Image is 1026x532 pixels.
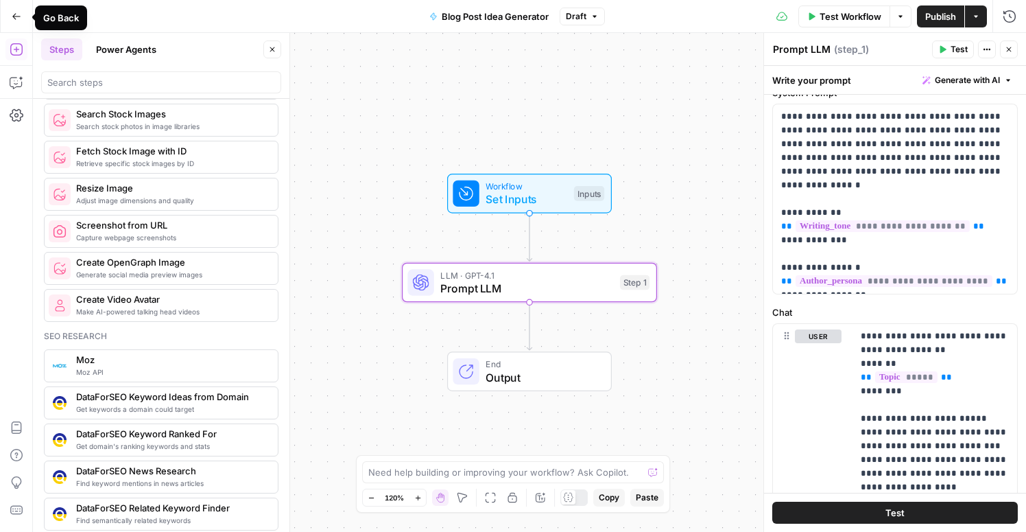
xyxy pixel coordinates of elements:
span: DataForSEO Keyword Ranked For [76,427,267,441]
img: 3iojl28do7crl10hh26nxau20pae [53,433,67,447]
span: DataForSEO Related Keyword Finder [76,501,267,515]
span: Retrieve specific stock images by ID [76,158,267,169]
button: Draft [560,8,605,25]
span: Generate social media preview images [76,269,267,280]
span: Prompt LLM [440,280,613,297]
span: Draft [566,10,586,23]
span: Search Stock Images [76,107,267,121]
button: Publish [917,5,964,27]
span: LLM · GPT-4.1 [440,268,613,281]
textarea: Prompt LLM [773,43,831,56]
g: Edge from step_1 to end [527,302,532,350]
button: Test [772,502,1018,524]
button: user [795,329,842,343]
button: Blog Post Idea Generator [421,5,557,27]
img: pyizt6wx4h99f5rkgufsmugliyey [53,262,67,275]
span: Test [951,43,968,56]
span: Adjust image dimensions and quality [76,195,267,206]
button: Generate with AI [917,71,1018,89]
g: Edge from start to step_1 [527,213,532,262]
div: Write your prompt [764,66,1026,94]
span: Generate with AI [935,74,1000,86]
img: qj0lddqgokrswkyaqb1p9cmo0sp5 [53,396,67,410]
span: Create OpenGraph Image [76,255,267,269]
span: ( step_1 ) [834,43,869,56]
span: Find semantically related keywords [76,515,267,526]
span: DataForSEO Keyword Ideas from Domain [76,390,267,404]
div: Go Back [43,11,79,25]
button: Steps [41,38,82,60]
button: Test [932,41,974,58]
span: 120% [385,492,404,503]
span: Output [486,369,597,386]
span: Moz API [76,367,267,378]
div: LLM · GPT-4.1Prompt LLMStep 1 [402,263,657,303]
span: Copy [599,491,619,504]
span: Blog Post Idea Generator [442,10,549,23]
span: Fetch Stock Image with ID [76,144,267,158]
span: Create Video Avatar [76,292,267,306]
span: Capture webpage screenshots [76,232,267,243]
span: End [486,358,597,371]
span: Moz [76,353,267,367]
label: Chat [772,305,1018,319]
span: Get domain's ranking keywords and stats [76,441,267,452]
span: Workflow [486,180,567,193]
span: Paste [636,491,658,504]
input: Search steps [47,76,275,89]
img: rmejigl5z5mwnxpjlfq225817r45 [53,299,67,312]
button: Power Agents [88,38,165,60]
img: se7yyxfvbxn2c3qgqs66gfh04cl6 [53,507,67,521]
div: EndOutput [402,351,657,391]
span: Get keywords a domain could target [76,404,267,415]
span: Publish [925,10,956,23]
div: Step 1 [620,275,649,290]
div: WorkflowSet InputsInputs [402,174,657,213]
span: Make AI-powered talking head videos [76,306,267,317]
span: Find keyword mentions in news articles [76,478,267,489]
img: vjoh3p9kohnippxyp1brdnq6ymi1 [53,470,67,484]
button: Paste [630,489,664,507]
div: Seo research [44,330,278,343]
div: Inputs [574,186,604,201]
span: Screenshot from URL [76,218,267,232]
button: Test Workflow [798,5,890,27]
span: Test [885,506,905,520]
span: Resize Image [76,181,267,195]
span: Set Inputs [486,191,567,207]
span: Test Workflow [820,10,881,23]
span: DataForSEO News Research [76,464,267,478]
span: Search stock photos in image libraries [76,121,267,132]
button: Copy [593,489,625,507]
